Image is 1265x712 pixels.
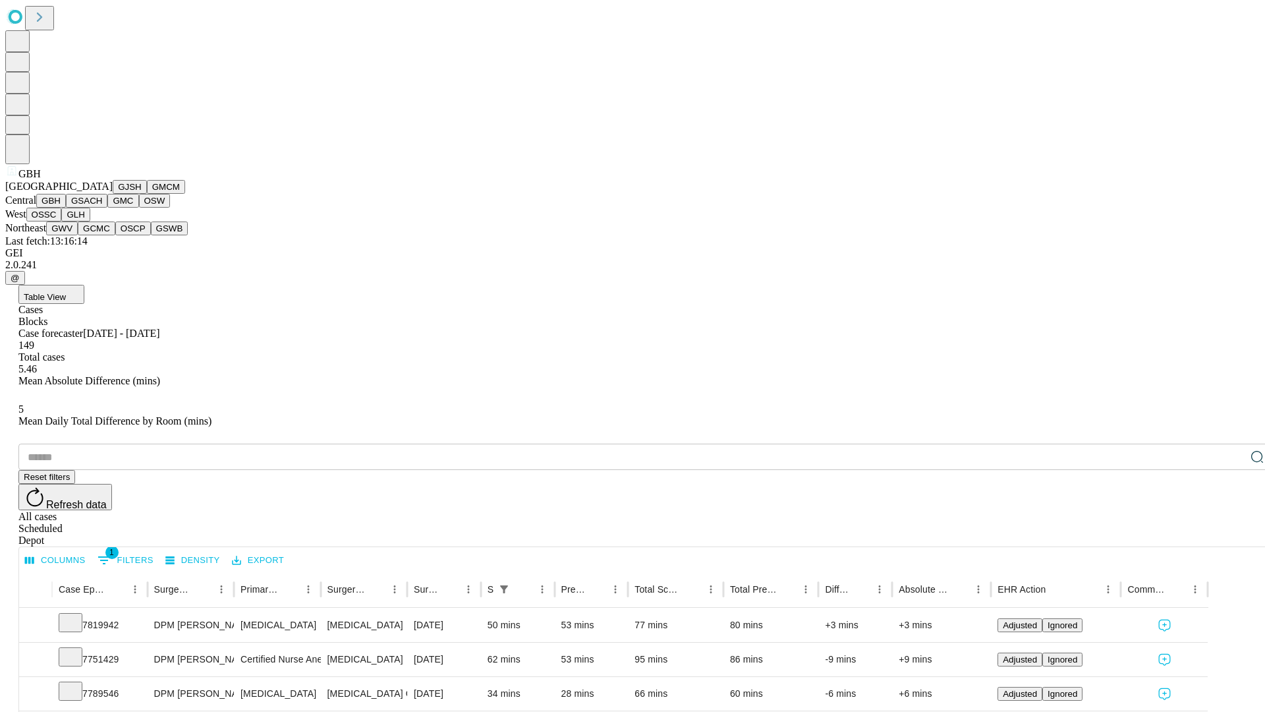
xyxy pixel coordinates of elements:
[533,580,551,599] button: Menu
[951,580,969,599] button: Sort
[59,584,106,595] div: Case Epic Id
[459,580,478,599] button: Menu
[5,271,25,285] button: @
[139,194,171,208] button: OSW
[852,580,870,599] button: Sort
[22,550,89,571] button: Select columns
[113,180,147,194] button: GJSH
[488,643,548,676] div: 62 mins
[730,584,777,595] div: Total Predicted Duration
[26,208,62,222] button: OSSC
[327,643,401,676] div: [MEDICAL_DATA]
[18,415,211,427] span: Mean Daily Total Difference by Room (mins)
[18,285,84,304] button: Table View
[18,470,75,484] button: Reset filters
[998,618,1042,632] button: Adjusted
[730,643,812,676] div: 86 mins
[899,643,984,676] div: +9 mins
[154,643,227,676] div: DPM [PERSON_NAME]
[107,580,126,599] button: Sort
[1042,618,1082,632] button: Ignored
[18,340,34,351] span: 149
[24,472,70,482] span: Reset filters
[825,677,885,711] div: -6 mins
[5,181,113,192] span: [GEOGRAPHIC_DATA]
[899,677,984,711] div: +6 mins
[488,677,548,711] div: 34 mins
[797,580,815,599] button: Menu
[115,222,151,235] button: OSCP
[606,580,625,599] button: Menu
[561,643,622,676] div: 53 mins
[1048,620,1077,630] span: Ignored
[683,580,702,599] button: Sort
[561,584,587,595] div: Predicted In Room Duration
[5,222,46,233] span: Northeast
[414,584,439,595] div: Surgery Date
[162,550,223,571] button: Density
[367,580,385,599] button: Sort
[870,580,889,599] button: Menu
[327,677,401,711] div: [MEDICAL_DATA] COMPLETE EXCISION 5TH [MEDICAL_DATA] HEAD
[1003,655,1037,665] span: Adjusted
[154,584,192,595] div: Surgeon Name
[1099,580,1117,599] button: Menu
[634,584,682,595] div: Total Scheduled Duration
[1186,580,1204,599] button: Menu
[5,259,1260,271] div: 2.0.241
[5,208,26,220] span: West
[327,584,366,595] div: Surgery Name
[36,194,66,208] button: GBH
[488,608,548,642] div: 50 mins
[414,643,474,676] div: [DATE]
[561,677,622,711] div: 28 mins
[5,194,36,206] span: Central
[488,584,493,595] div: Scheduled In Room Duration
[46,499,107,510] span: Refresh data
[730,677,812,711] div: 60 mins
[59,608,141,642] div: 7819942
[18,375,160,386] span: Mean Absolute Difference (mins)
[730,608,812,642] div: 80 mins
[18,484,112,510] button: Refresh data
[240,643,314,676] div: Certified Nurse Anesthetist
[778,580,797,599] button: Sort
[634,677,717,711] div: 66 mins
[61,208,90,222] button: GLH
[11,273,20,283] span: @
[26,614,45,638] button: Expand
[998,584,1046,595] div: EHR Action
[899,584,949,595] div: Absolute Difference
[825,584,851,595] div: Difference
[59,643,141,676] div: 7751429
[78,222,115,235] button: GCMC
[147,180,185,194] button: GMCM
[1127,584,1166,595] div: Comments
[385,580,404,599] button: Menu
[299,580,318,599] button: Menu
[1167,580,1186,599] button: Sort
[26,649,45,672] button: Expand
[998,653,1042,667] button: Adjusted
[151,222,188,235] button: GSWB
[825,608,885,642] div: +3 mins
[1042,687,1082,701] button: Ignored
[240,677,314,711] div: [MEDICAL_DATA]
[18,328,83,339] span: Case forecaster
[515,580,533,599] button: Sort
[414,608,474,642] div: [DATE]
[634,643,717,676] div: 95 mins
[240,608,314,642] div: [MEDICAL_DATA]
[495,580,513,599] button: Show filters
[1048,689,1077,699] span: Ignored
[18,351,65,363] span: Total cases
[1003,620,1037,630] span: Adjusted
[825,643,885,676] div: -9 mins
[495,580,513,599] div: 1 active filter
[969,580,988,599] button: Menu
[24,292,66,302] span: Table View
[588,580,606,599] button: Sort
[702,580,720,599] button: Menu
[18,363,37,374] span: 5.46
[998,687,1042,701] button: Adjusted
